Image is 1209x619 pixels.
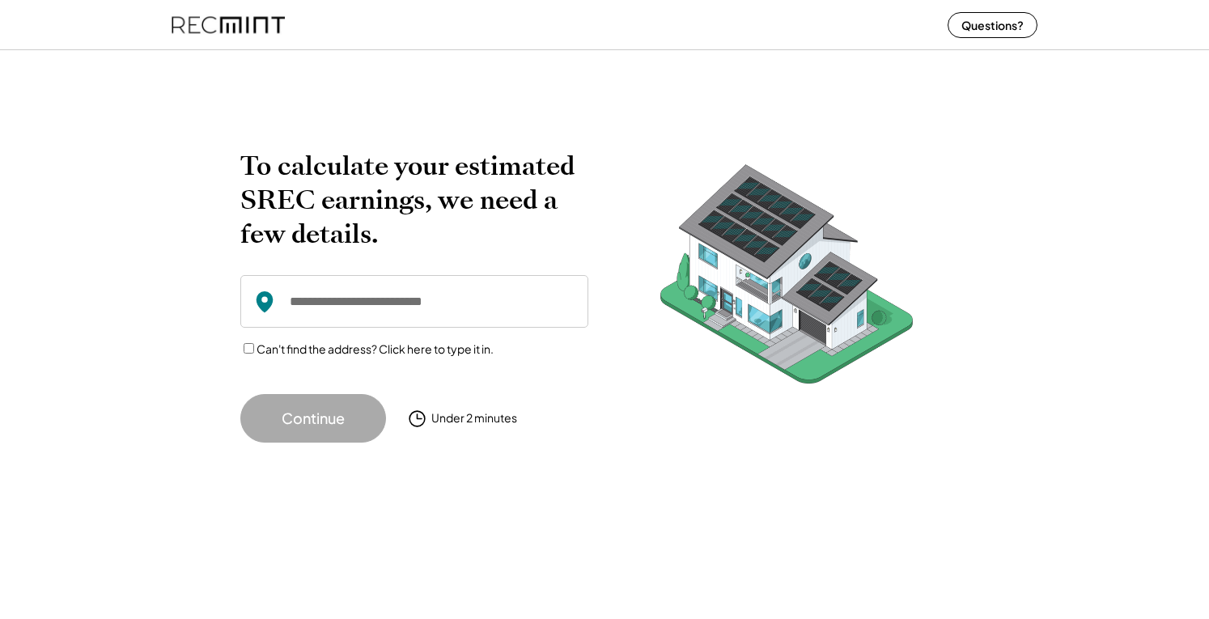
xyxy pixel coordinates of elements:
[431,410,517,426] div: Under 2 minutes
[257,341,494,356] label: Can't find the address? Click here to type it in.
[629,149,944,409] img: RecMintArtboard%207.png
[240,394,386,443] button: Continue
[240,149,588,251] h2: To calculate your estimated SREC earnings, we need a few details.
[172,3,285,46] img: recmint-logotype%403x%20%281%29.jpeg
[948,12,1037,38] button: Questions?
